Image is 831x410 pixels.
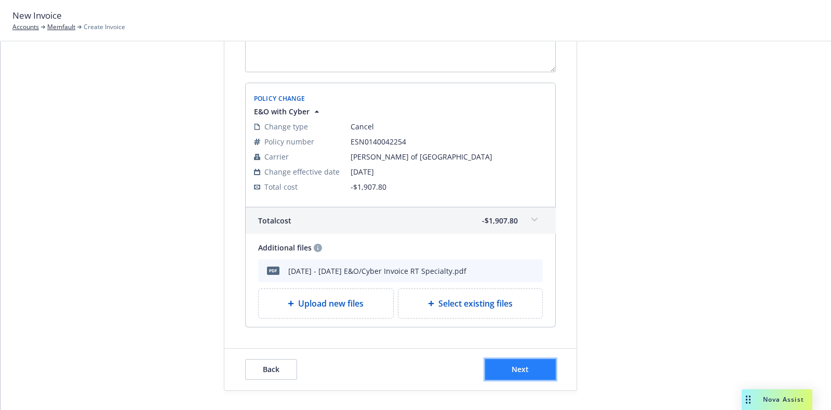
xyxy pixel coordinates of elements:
[245,359,297,380] button: Back
[351,151,547,162] span: [PERSON_NAME] of [GEOGRAPHIC_DATA]
[351,121,547,132] span: Cancel
[84,22,125,32] span: Create Invoice
[496,264,504,277] button: download file
[398,288,543,319] div: Select existing files
[254,106,310,117] span: E&O with Cyber
[258,288,394,319] div: Upload new files
[254,106,322,117] button: E&O with Cyber
[513,264,522,277] button: preview file
[47,22,75,32] a: Memfault
[264,151,289,162] span: Carrier
[258,242,312,253] span: Additional files
[485,359,556,380] button: Next
[258,215,291,226] span: Total cost
[530,264,539,277] button: archive file
[264,121,308,132] span: Change type
[742,389,755,410] div: Drag to move
[263,364,279,374] span: Back
[351,166,547,177] span: [DATE]
[351,136,547,147] span: ESN0140042254
[246,207,555,233] div: Totalcost-$1,907.80
[264,181,298,192] span: Total cost
[438,297,513,310] span: Select existing files
[245,20,556,72] textarea: Enter invoice description here
[288,266,466,276] div: [DATE] - [DATE] E&O/Cyber Invoice RT Specialty.pdf
[742,389,812,410] button: Nova Assist
[264,166,340,177] span: Change effective date
[351,182,386,192] span: -$1,907.80
[264,136,314,147] span: Policy number
[254,94,305,103] span: Policy Change
[512,364,529,374] span: Next
[12,22,39,32] a: Accounts
[12,9,62,22] span: New Invoice
[298,297,364,310] span: Upload new files
[763,395,804,404] span: Nova Assist
[267,267,279,274] span: pdf
[482,215,518,226] span: -$1,907.80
